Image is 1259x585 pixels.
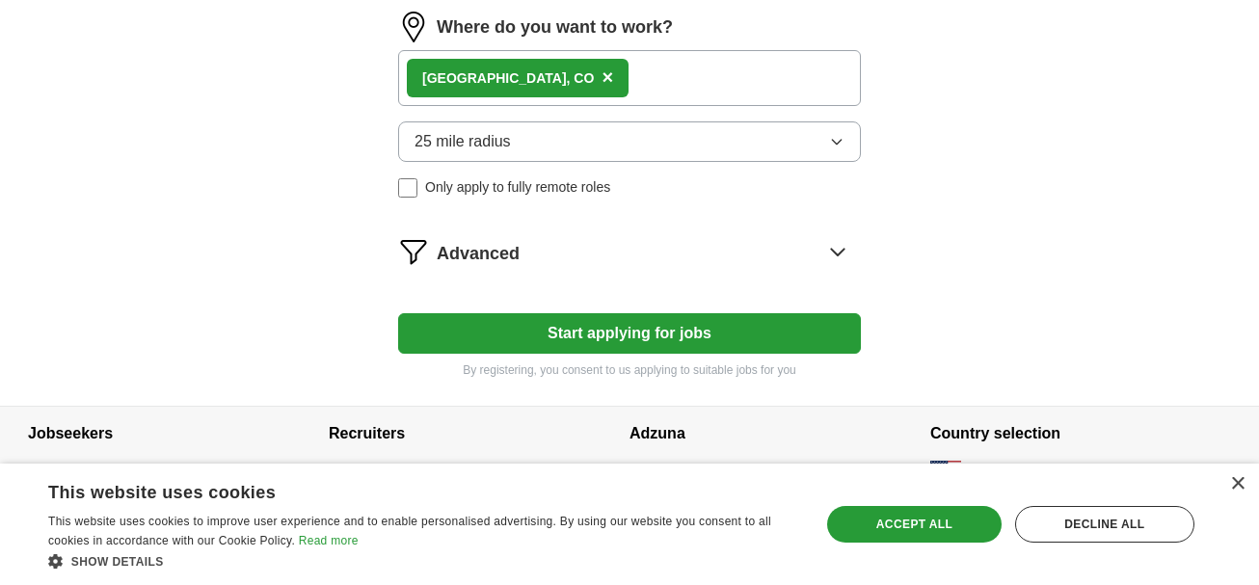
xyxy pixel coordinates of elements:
[48,551,797,571] div: Show details
[422,68,594,89] div: , CO
[329,463,388,478] a: Post a job
[930,407,1231,461] h4: Country selection
[437,241,520,267] span: Advanced
[48,515,771,547] span: This website uses cookies to improve user experience and to enable personalised advertising. By u...
[1015,506,1194,543] div: Decline all
[422,70,567,86] strong: [GEOGRAPHIC_DATA]
[71,555,164,569] span: Show details
[930,461,961,484] img: US flag
[398,178,417,198] input: Only apply to fully remote roles
[398,236,429,267] img: filter
[415,130,511,153] span: 25 mile radius
[827,506,1001,543] div: Accept all
[602,66,613,88] span: ×
[1117,463,1162,483] button: change
[398,361,861,379] p: By registering, you consent to us applying to suitable jobs for you
[28,463,101,478] a: Browse jobs
[398,12,429,42] img: location.png
[48,475,749,504] div: This website uses cookies
[398,313,861,354] button: Start applying for jobs
[398,121,861,162] button: 25 mile radius
[437,14,673,40] label: Where do you want to work?
[629,463,665,478] a: About
[1230,477,1245,492] div: Close
[425,177,610,198] span: Only apply to fully remote roles
[969,463,1110,483] span: [GEOGRAPHIC_DATA]
[299,534,359,547] a: Read more, opens a new window
[602,64,613,93] button: ×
